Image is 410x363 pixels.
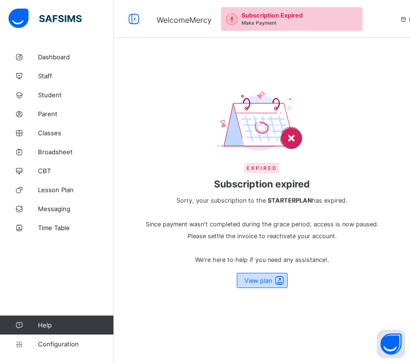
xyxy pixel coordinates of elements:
[38,129,114,137] span: Classes
[38,110,114,118] span: Parent
[38,53,114,61] span: Dashboard
[157,15,212,25] span: Welcome Mercy
[377,330,405,358] button: Open asap
[242,20,277,26] span: Make Payment
[38,186,114,194] span: Lesson Plan
[38,72,114,80] span: Staff
[141,178,383,190] span: Subscription expired
[38,148,114,156] span: Broadsheet
[244,277,272,284] span: View plan
[268,197,312,204] b: STARTER PLAN
[9,9,82,28] img: safsims
[226,13,238,25] img: outstanding-1.146d663e52f09953f639664a84e30106.svg
[38,167,114,175] span: CBT
[141,195,383,266] span: Sorry, your subscription to the has expired. Since payment wasn't completed during the grace peri...
[244,163,280,173] span: Expired
[38,321,113,329] span: Help
[38,91,114,99] span: Student
[38,340,113,348] span: Configuration
[38,205,114,213] span: Messaging
[217,90,307,153] img: expired-calendar.b2ede95de4b0fc63d738ed6e38433d8b.svg
[242,12,303,19] span: Subscription Expired
[38,224,114,232] span: Time Table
